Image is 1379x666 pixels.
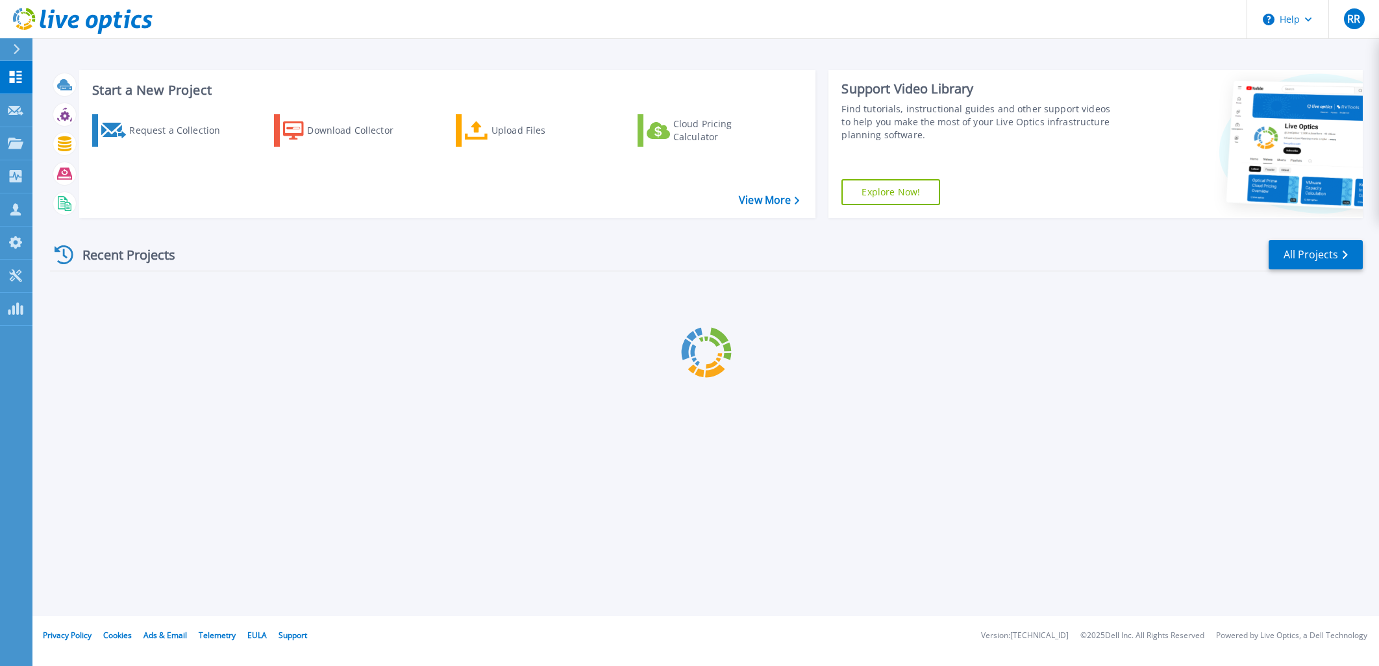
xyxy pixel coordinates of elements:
div: Recent Projects [50,239,193,271]
div: Request a Collection [129,117,233,143]
a: View More [739,194,799,206]
div: Find tutorials, instructional guides and other support videos to help you make the most of your L... [841,103,1115,142]
li: © 2025 Dell Inc. All Rights Reserved [1080,632,1204,640]
span: RR [1347,14,1360,24]
a: Ads & Email [143,630,187,641]
a: Cookies [103,630,132,641]
a: All Projects [1269,240,1363,269]
a: Support [279,630,307,641]
div: Cloud Pricing Calculator [673,117,777,143]
li: Powered by Live Optics, a Dell Technology [1216,632,1367,640]
a: EULA [247,630,267,641]
a: Cloud Pricing Calculator [638,114,782,147]
div: Support Video Library [841,80,1115,97]
li: Version: [TECHNICAL_ID] [981,632,1069,640]
a: Download Collector [274,114,419,147]
a: Explore Now! [841,179,940,205]
div: Download Collector [307,117,411,143]
h3: Start a New Project [92,83,799,97]
a: Request a Collection [92,114,237,147]
a: Privacy Policy [43,630,92,641]
div: Upload Files [491,117,595,143]
a: Upload Files [456,114,601,147]
a: Telemetry [199,630,236,641]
